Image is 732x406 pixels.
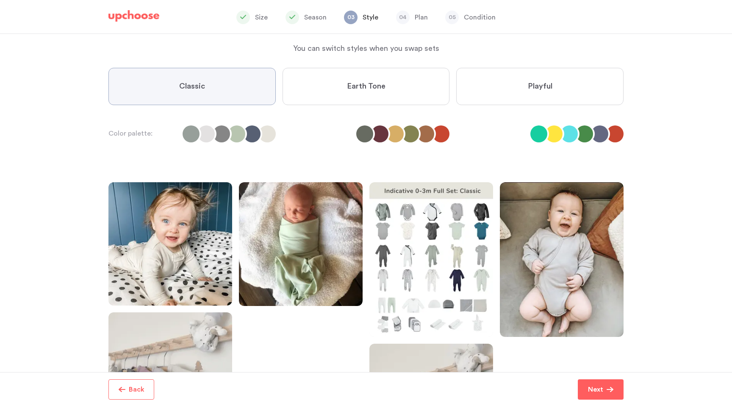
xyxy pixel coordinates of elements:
[396,11,410,24] span: 04
[255,12,268,22] p: Size
[588,384,603,395] p: Next
[108,10,159,22] img: UpChoose
[363,12,378,22] p: Style
[129,384,144,395] p: Back
[108,379,154,400] button: Back
[108,10,159,26] a: UpChoose
[464,12,496,22] p: Condition
[344,11,358,24] span: 03
[304,12,327,22] p: Season
[445,11,459,24] span: 05
[293,44,439,52] span: You can switch styles when you swap sets
[578,379,624,400] button: Next
[415,12,428,22] p: Plan
[528,81,552,92] span: Playful
[179,81,205,92] span: Classic
[347,81,385,92] span: Earth Tone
